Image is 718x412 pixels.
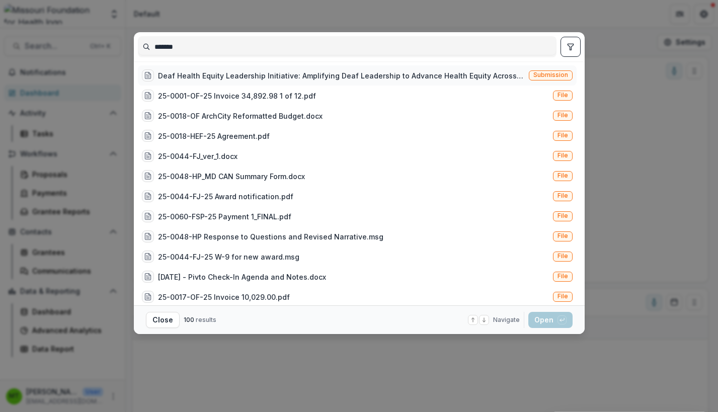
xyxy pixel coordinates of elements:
div: 25-0017-OF-25 Invoice 10,029.00.pdf [158,292,290,302]
span: File [557,293,568,300]
div: 25-0001-OF-25 Invoice 34,892.98 1 of 12.pdf [158,91,316,101]
span: File [557,152,568,159]
div: [DATE] - Pivto Check-In Agenda and Notes.docx [158,272,326,282]
span: 100 [184,316,194,323]
button: Open [528,312,573,328]
button: toggle filters [561,37,581,57]
div: 25-0018-OF ArchCity Reformatted Budget.docx [158,111,323,121]
div: 25-0044-FJ-25 W-9 for new award.msg [158,252,299,262]
span: File [557,172,568,179]
div: 25-0044-FJ-25 Award notification.pdf [158,191,293,202]
button: Close [146,312,180,328]
span: File [557,92,568,99]
span: File [557,112,568,119]
span: Navigate [493,315,520,324]
span: File [557,132,568,139]
div: 25-0060-FSP-25 Payment 1_FINAL.pdf [158,211,291,222]
span: File [557,232,568,239]
span: File [557,273,568,280]
div: 25-0044-FJ_ver_1.docx [158,151,237,161]
span: File [557,253,568,260]
div: 25-0048-HP_MD CAN Summary Form.docx [158,171,305,182]
span: File [557,212,568,219]
div: 25-0048-HP Response to Questions and Revised Narrative.msg [158,231,383,242]
div: Deaf Health Equity Leadership Initiative: Amplifying Deaf Leadership to Advance Health Equity Acr... [158,70,525,81]
div: 25-0018-HEF-25 Agreement.pdf [158,131,270,141]
span: results [196,316,216,323]
span: File [557,192,568,199]
span: Submission [533,71,568,78]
